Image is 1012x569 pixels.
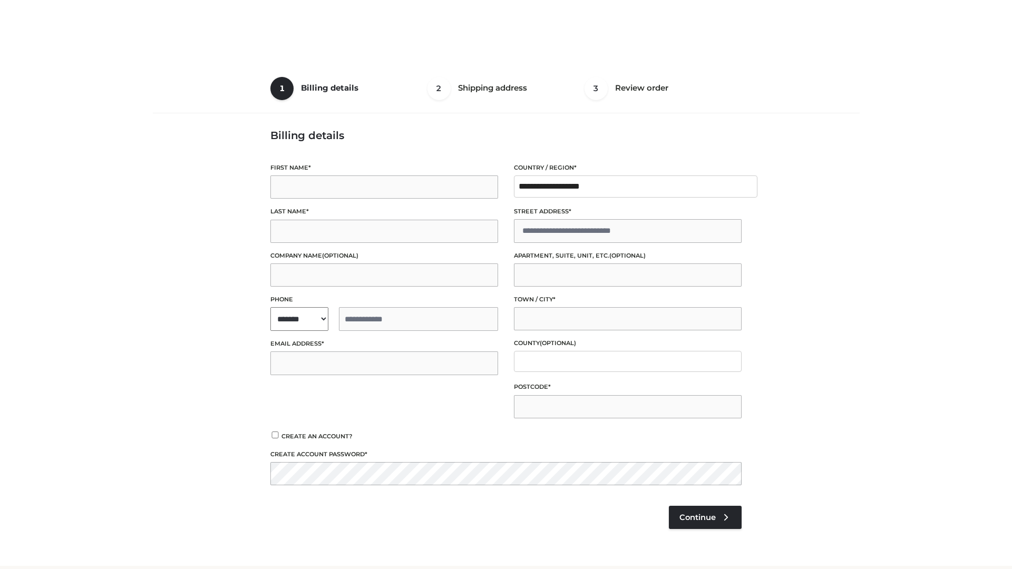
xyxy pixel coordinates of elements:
label: Postcode [514,382,742,392]
label: Phone [270,295,498,305]
span: Review order [615,83,668,93]
label: Town / City [514,295,742,305]
span: Create an account? [281,433,353,440]
span: 2 [427,77,451,100]
span: 1 [270,77,294,100]
h3: Billing details [270,129,742,142]
label: Country / Region [514,163,742,173]
label: First name [270,163,498,173]
span: Shipping address [458,83,527,93]
label: Create account password [270,449,742,459]
span: (optional) [609,252,646,259]
label: Last name [270,207,498,217]
a: Continue [669,506,742,529]
span: Billing details [301,83,358,93]
span: (optional) [322,252,358,259]
label: Email address [270,339,498,349]
label: County [514,338,742,348]
span: (optional) [540,339,576,347]
label: Company name [270,251,498,261]
span: Continue [679,513,716,522]
input: Create an account? [270,431,280,438]
label: Apartment, suite, unit, etc. [514,251,742,261]
span: 3 [585,77,608,100]
label: Street address [514,207,742,217]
